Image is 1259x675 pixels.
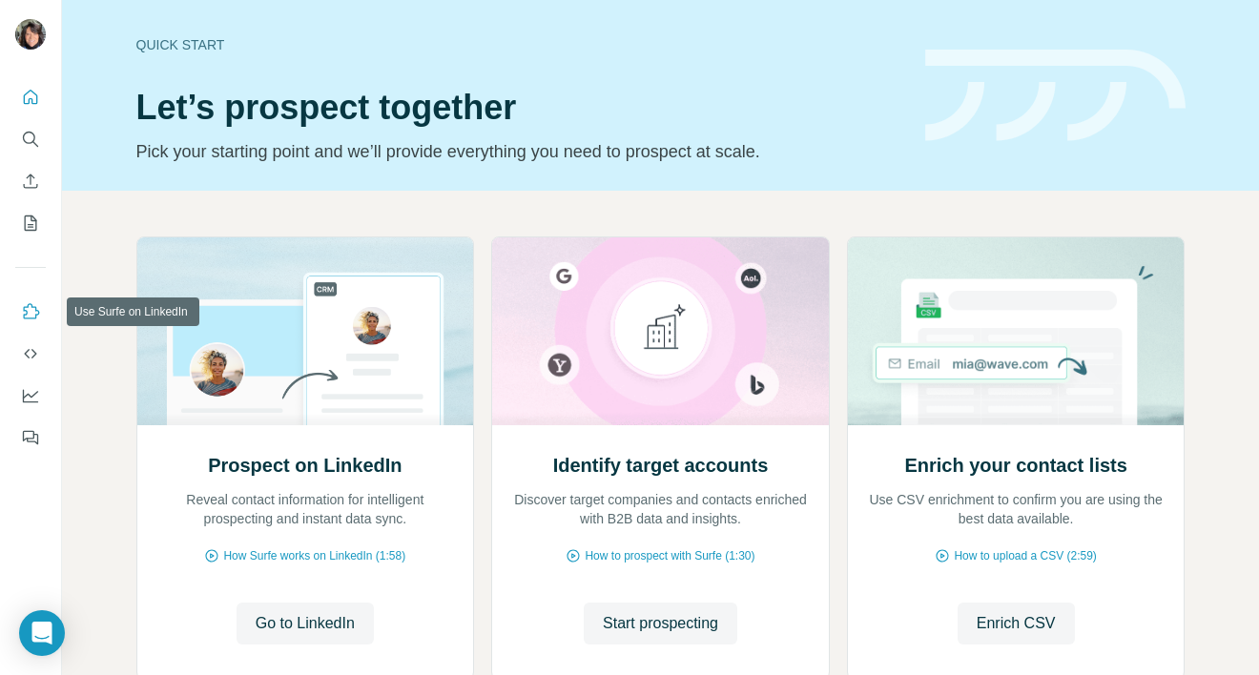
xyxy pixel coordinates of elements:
[15,19,46,50] img: Avatar
[15,378,46,413] button: Dashboard
[15,80,46,114] button: Quick start
[136,89,902,127] h1: Let’s prospect together
[136,237,475,425] img: Prospect on LinkedIn
[904,452,1126,479] h2: Enrich your contact lists
[136,35,902,54] div: Quick start
[491,237,830,425] img: Identify target accounts
[867,490,1166,528] p: Use CSV enrichment to confirm you are using the best data available.
[136,138,902,165] p: Pick your starting point and we’ll provide everything you need to prospect at scale.
[15,337,46,371] button: Use Surfe API
[977,612,1056,635] span: Enrich CSV
[954,547,1096,564] span: How to upload a CSV (2:59)
[208,452,402,479] h2: Prospect on LinkedIn
[223,547,405,564] span: How Surfe works on LinkedIn (1:58)
[256,612,355,635] span: Go to LinkedIn
[584,603,737,644] button: Start prospecting
[15,420,46,455] button: Feedback
[585,547,754,564] span: How to prospect with Surfe (1:30)
[15,122,46,156] button: Search
[847,237,1186,425] img: Enrich your contact lists
[19,610,65,656] div: Open Intercom Messenger
[958,603,1075,644] button: Enrich CSV
[511,490,810,528] p: Discover target companies and contacts enriched with B2B data and insights.
[603,612,718,635] span: Start prospecting
[156,490,455,528] p: Reveal contact information for intelligent prospecting and instant data sync.
[237,603,374,644] button: Go to LinkedIn
[15,164,46,198] button: Enrich CSV
[925,50,1186,142] img: banner
[15,206,46,240] button: My lists
[15,295,46,329] button: Use Surfe on LinkedIn
[553,452,769,479] h2: Identify target accounts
